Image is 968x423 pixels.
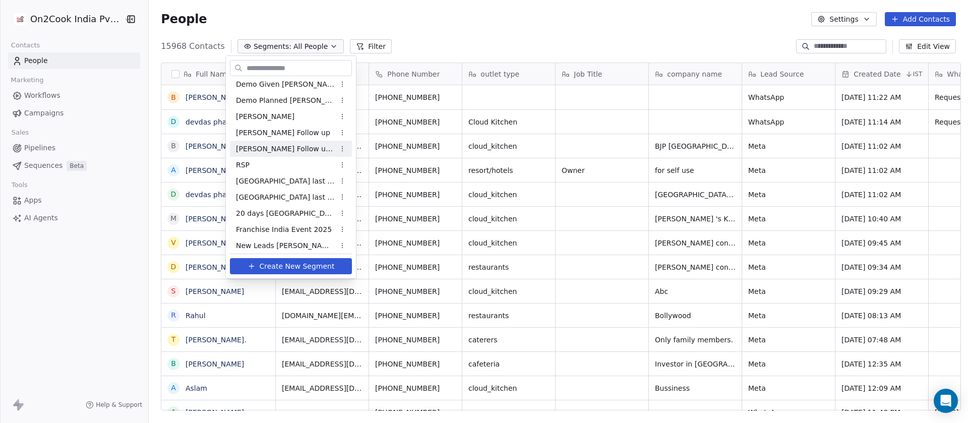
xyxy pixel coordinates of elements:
[236,224,332,235] span: Franchise India Event 2025
[230,258,352,274] button: Create New Segment
[236,95,335,106] span: Demo Planned [PERSON_NAME]
[236,208,335,219] span: 20 days [GEOGRAPHIC_DATA] ncr
[236,144,335,154] span: [PERSON_NAME] Follow up Hot Active
[236,240,335,251] span: New Leads [PERSON_NAME]
[236,111,294,122] span: [PERSON_NAME]
[236,160,250,170] span: RSP
[236,128,330,138] span: [PERSON_NAME] Follow up
[236,79,335,90] span: Demo Given [PERSON_NAME]
[260,261,335,272] span: Create New Segment
[236,176,335,187] span: [GEOGRAPHIC_DATA] last 15 days [DATE]
[236,192,335,203] span: [GEOGRAPHIC_DATA] last 15 days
